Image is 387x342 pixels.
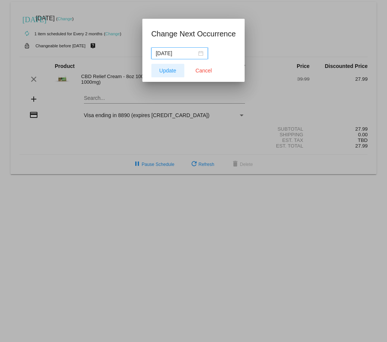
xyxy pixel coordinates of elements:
[151,28,236,40] h1: Change Next Occurrence
[196,68,212,74] span: Cancel
[159,68,176,74] span: Update
[156,49,197,57] input: Select date
[187,64,220,77] button: Close dialog
[151,64,184,77] button: Update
